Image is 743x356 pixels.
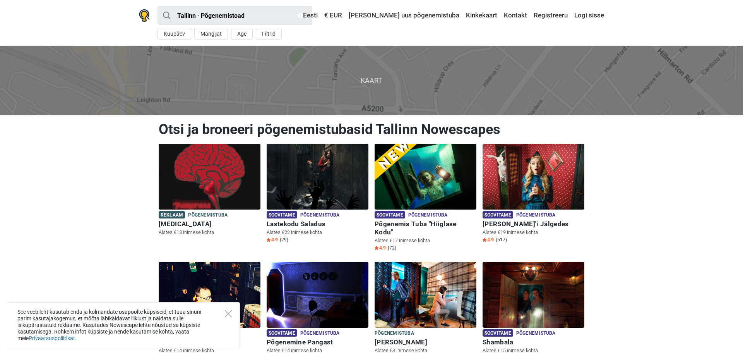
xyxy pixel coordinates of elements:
[139,9,150,22] img: Nowescape logo
[347,9,461,22] a: [PERSON_NAME] uus põgenemistuba
[375,329,414,338] span: Põgenemistuba
[231,28,253,40] button: Age
[29,335,75,341] a: Privaatsuspoliitikat
[483,220,584,228] h6: [PERSON_NAME]'i Jälgedes
[375,347,476,354] p: Alates €8 inimese kohta
[483,229,584,236] p: Alates €19 inimese kohta
[483,347,584,354] p: Alates €15 inimese kohta
[159,144,260,237] a: Paranoia Reklaam Põgenemistuba [MEDICAL_DATA] Alates €13 inimese kohta
[496,237,507,243] span: (517)
[267,237,278,243] span: 4.9
[267,220,368,228] h6: Lastekodu Saladus
[159,121,584,138] h1: Otsi ja broneeri põgenemistubasid Tallinn Nowescapes
[516,211,556,220] span: Põgenemistuba
[159,220,260,228] h6: [MEDICAL_DATA]
[464,9,499,22] a: Kinkekaart
[159,211,185,218] span: Reklaam
[375,220,476,236] h6: Põgenemis Tuba "Hiiglase Kodu"
[483,144,584,245] a: Alice'i Jälgedes Soovitame Põgenemistuba [PERSON_NAME]'i Jälgedes Alates €19 inimese kohta Star4....
[375,144,476,253] a: Põgenemis Tuba "Hiiglase Kodu" Soovitame Põgenemistuba Põgenemis Tuba "Hiiglase Kodu" Alates €17 ...
[267,262,368,328] img: Põgenemine Pangast
[483,238,486,242] img: Star
[159,262,260,328] img: Võlurite Kool
[256,28,282,40] button: Filtrid
[375,262,476,328] img: Sherlock Holmes
[159,229,260,236] p: Alates €13 inimese kohta
[322,9,344,22] a: € EUR
[483,144,584,210] img: Alice'i Jälgedes
[375,245,386,251] span: 4.9
[388,245,396,251] span: (72)
[267,144,368,245] a: Lastekodu Saladus Soovitame Põgenemistuba Lastekodu Saladus Alates €22 inimese kohta Star4.9 (29)
[483,262,584,328] img: Shambala
[267,238,270,242] img: Star
[375,211,405,218] span: Soovitame
[267,329,297,337] span: Soovitame
[375,237,476,244] p: Alates €17 inimese kohta
[483,329,513,337] span: Soovitame
[483,211,513,218] span: Soovitame
[194,28,228,40] button: Mängijat
[267,347,368,354] p: Alates €14 inimese kohta
[159,144,260,210] img: Paranoia
[483,338,584,346] h6: Shambala
[8,302,240,348] div: See veebileht kasutab enda ja kolmandate osapoolte küpsiseid, et tuua sinuni parim kasutajakogemu...
[516,329,556,338] span: Põgenemistuba
[375,338,476,346] h6: [PERSON_NAME]
[502,9,529,22] a: Kontakt
[300,211,340,220] span: Põgenemistuba
[267,338,368,346] h6: Põgenemine Pangast
[375,144,476,210] img: Põgenemis Tuba "Hiiglase Kodu"
[188,211,228,220] span: Põgenemistuba
[225,310,232,317] button: Close
[408,211,448,220] span: Põgenemistuba
[483,237,494,243] span: 4.9
[296,9,320,22] a: Eesti
[267,211,297,218] span: Soovitame
[298,13,303,18] img: Eesti
[267,229,368,236] p: Alates €22 inimese kohta
[158,6,312,25] input: proovi “Tallinn”
[300,329,340,338] span: Põgenemistuba
[159,347,260,354] p: Alates €14 inimese kohta
[267,144,368,210] img: Lastekodu Saladus
[375,246,378,250] img: Star
[572,9,604,22] a: Logi sisse
[532,9,570,22] a: Registreeru
[280,237,288,243] span: (29)
[158,28,191,40] button: Kuupäev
